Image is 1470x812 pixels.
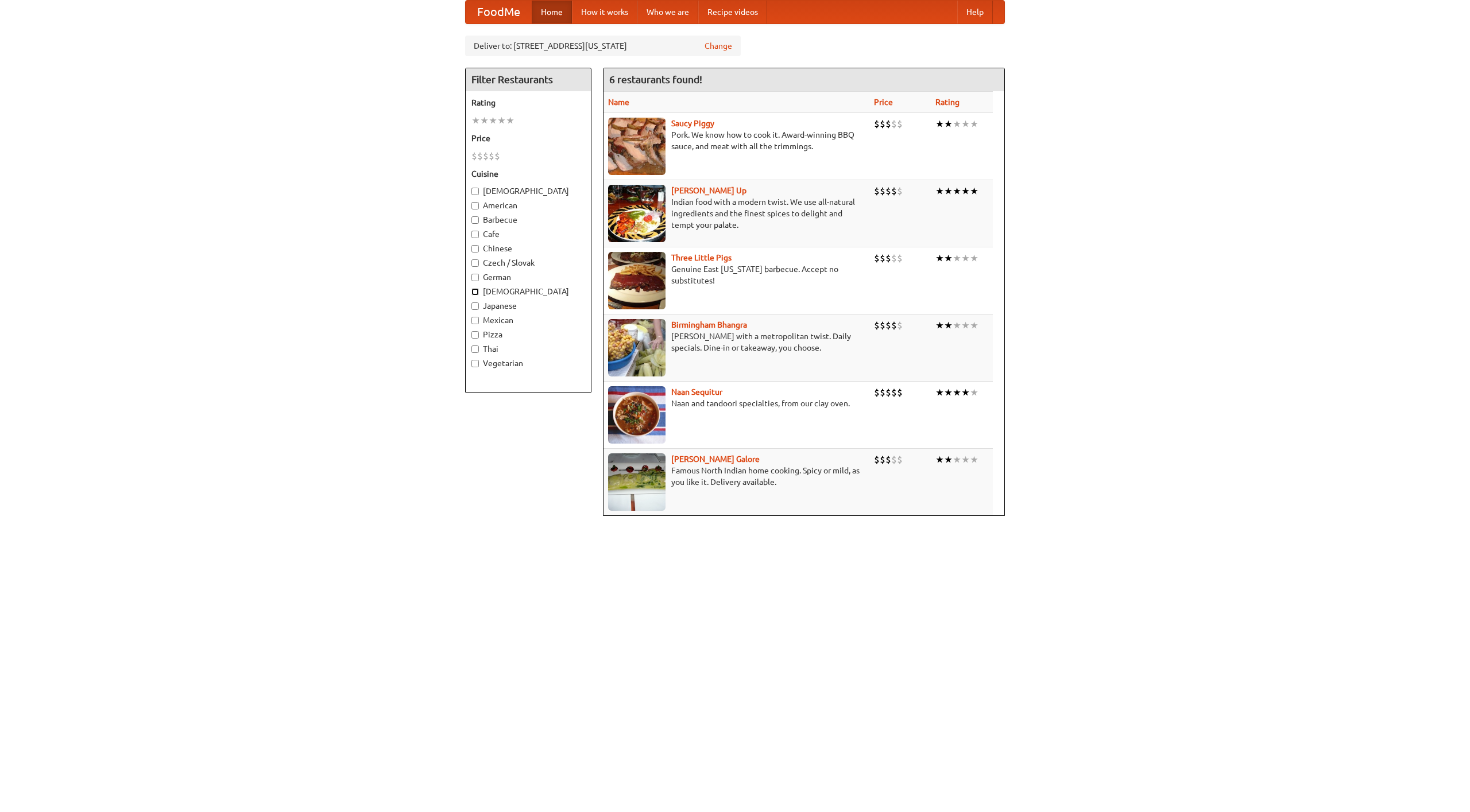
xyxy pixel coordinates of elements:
[897,118,903,130] li: $
[874,453,880,466] li: $
[970,118,978,130] li: ★
[935,185,944,197] li: ★
[953,118,961,130] li: ★
[471,216,479,224] input: Barbecue
[970,185,978,197] li: ★
[970,386,978,399] li: ★
[608,398,865,409] p: Naan and tandoori specialties, from our clay oven.
[572,1,637,24] a: How it works
[471,302,479,310] input: Japanese
[506,114,514,127] li: ★
[608,453,666,511] img: currygalore.jpg
[471,360,479,367] input: Vegetarian
[961,118,970,130] li: ★
[466,68,591,91] h4: Filter Restaurants
[471,150,477,162] li: $
[874,252,880,265] li: $
[497,114,506,127] li: ★
[944,453,953,466] li: ★
[489,114,497,127] li: ★
[970,453,978,466] li: ★
[935,252,944,265] li: ★
[532,1,572,24] a: Home
[471,358,585,369] label: Vegetarian
[471,188,479,195] input: [DEMOGRAPHIC_DATA]
[608,118,666,175] img: saucy.jpg
[471,274,479,281] input: German
[885,386,891,399] li: $
[471,271,585,283] label: German
[885,252,891,265] li: $
[874,386,880,399] li: $
[471,202,479,209] input: American
[608,98,629,107] a: Name
[935,118,944,130] li: ★
[480,114,489,127] li: ★
[471,331,479,339] input: Pizza
[953,319,961,332] li: ★
[953,252,961,265] li: ★
[880,252,885,265] li: $
[897,319,903,332] li: $
[671,320,747,329] b: Birmingham Bhangra
[671,186,746,195] a: [PERSON_NAME] Up
[953,453,961,466] li: ★
[885,453,891,466] li: $
[935,98,960,107] a: Rating
[885,185,891,197] li: $
[885,319,891,332] li: $
[874,118,880,130] li: $
[471,286,585,297] label: [DEMOGRAPHIC_DATA]
[471,185,585,197] label: [DEMOGRAPHIC_DATA]
[891,453,897,466] li: $
[953,185,961,197] li: ★
[465,36,741,56] div: Deliver to: [STREET_ADDRESS][US_STATE]
[891,252,897,265] li: $
[471,317,479,324] input: Mexican
[957,1,993,24] a: Help
[637,1,698,24] a: Who we are
[608,129,865,152] p: Pork. We know how to cook it. Award-winning BBQ sauce, and meat with all the trimmings.
[471,314,585,326] label: Mexican
[880,185,885,197] li: $
[961,319,970,332] li: ★
[477,150,483,162] li: $
[970,252,978,265] li: ★
[891,118,897,130] li: $
[935,319,944,332] li: ★
[944,118,953,130] li: ★
[471,168,585,180] h5: Cuisine
[608,386,666,444] img: naansequitur.jpg
[897,386,903,399] li: $
[608,465,865,488] p: Famous North Indian home cooking. Spicy or mild, as you like it. Delivery available.
[489,150,494,162] li: $
[471,97,585,108] h5: Rating
[671,454,760,464] a: [PERSON_NAME] Galore
[609,74,702,85] ng-pluralize: 6 restaurants found!
[885,118,891,130] li: $
[935,453,944,466] li: ★
[944,185,953,197] li: ★
[953,386,961,399] li: ★
[705,40,732,52] a: Change
[880,118,885,130] li: $
[880,386,885,399] li: $
[671,119,714,128] a: Saucy Piggy
[897,252,903,265] li: $
[471,329,585,340] label: Pizza
[671,387,722,397] a: Naan Sequitur
[961,185,970,197] li: ★
[897,453,903,466] li: $
[483,150,489,162] li: $
[471,257,585,269] label: Czech / Slovak
[935,386,944,399] li: ★
[466,1,532,24] a: FoodMe
[471,345,479,353] input: Thai
[471,200,585,211] label: American
[891,319,897,332] li: $
[608,185,666,242] img: curryup.jpg
[874,185,880,197] li: $
[471,228,585,240] label: Cafe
